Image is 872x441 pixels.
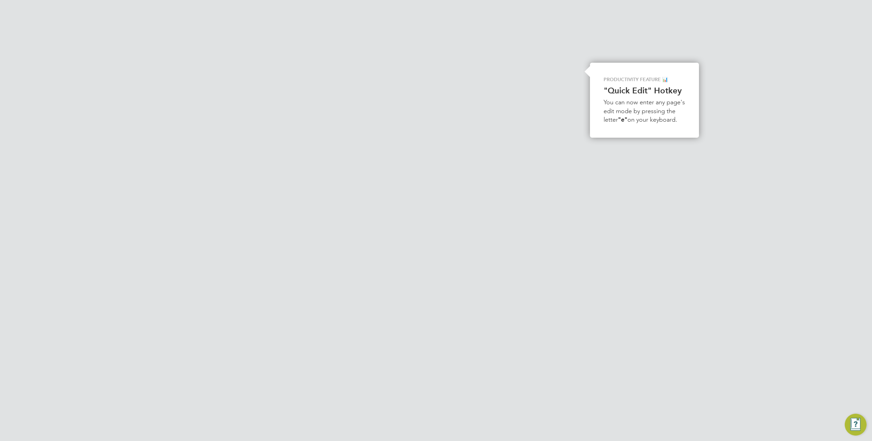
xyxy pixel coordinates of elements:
strong: "Quick Edit" Hotkey [604,86,682,95]
button: Engage Resource Center [845,414,867,436]
strong: "e" [618,116,627,123]
span: You can now enter any page's edit mode by pressing the letter [604,98,687,123]
p: PRODUCTIVITY FEATURE 📊 [604,76,685,83]
span: on your keyboard. [627,116,677,123]
div: Quick Edit Hotkey [590,63,699,138]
